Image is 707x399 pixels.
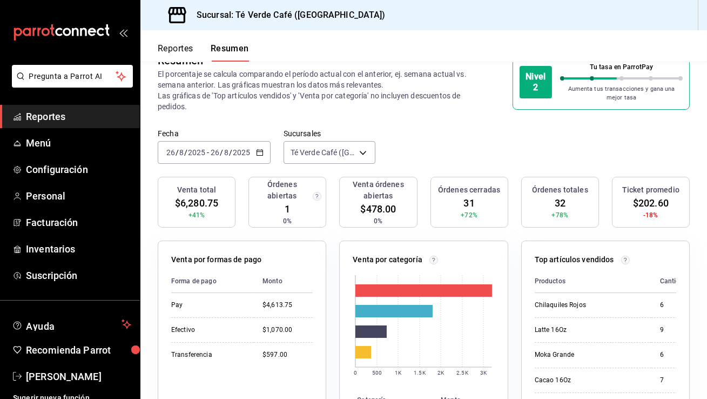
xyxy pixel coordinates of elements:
span: Suscripción [26,268,131,283]
input: -- [179,148,184,157]
span: Reportes [26,109,131,124]
span: Té Verde Café ([GEOGRAPHIC_DATA]) [291,147,355,158]
span: Ayuda [26,318,117,331]
div: navigation tabs [158,43,249,62]
p: El porcentaje se calcula comparando el período actual con el anterior, ej. semana actual vs. sema... [158,69,468,112]
p: Venta por categoría [353,254,422,265]
span: Inventarios [26,242,131,256]
div: $1,070.00 [262,325,313,335]
div: 9 [660,325,688,335]
th: Forma de pago [171,270,254,293]
div: 7 [660,376,688,385]
input: -- [224,148,229,157]
div: $4,613.75 [262,301,313,310]
h3: Órdenes totales [532,184,588,196]
div: Nivel 2 [520,66,552,98]
button: Reportes [158,43,193,62]
p: Top artículos vendidos [535,254,614,265]
span: -18% [643,210,658,220]
span: 31 [463,196,474,210]
span: 32 [555,196,565,210]
span: $6,280.75 [175,196,218,210]
div: 6 [660,350,688,360]
div: Latte 16Oz [535,325,643,335]
button: Pregunta a Parrot AI [12,65,133,88]
span: $202.60 [633,196,669,210]
text: 0 [354,370,357,376]
text: 500 [372,370,382,376]
span: +72% [461,210,477,220]
span: Facturación [26,215,131,230]
th: Monto [254,270,313,293]
span: +78% [551,210,568,220]
div: Chilaquiles Rojos [535,301,643,310]
input: ---- [232,148,251,157]
th: Cantidad [651,270,696,293]
th: Productos [535,270,651,293]
label: Sucursales [284,130,375,138]
text: 3K [480,370,487,376]
span: Menú [26,136,131,150]
span: $478.00 [360,202,396,216]
text: 2K [437,370,445,376]
span: Recomienda Parrot [26,343,131,357]
input: -- [166,148,176,157]
span: / [176,148,179,157]
span: / [184,148,187,157]
a: Pregunta a Parrot AI [8,78,133,90]
p: Venta por formas de pago [171,254,261,265]
span: / [220,148,223,157]
div: Moka Grande [535,350,643,360]
h3: Órdenes abiertas [253,179,311,202]
span: / [229,148,232,157]
label: Fecha [158,130,271,138]
text: 2.5K [457,370,469,376]
text: 1K [395,370,402,376]
h3: Órdenes cerradas [438,184,500,196]
div: 6 [660,301,688,310]
span: Configuración [26,162,131,177]
button: open_drawer_menu [119,28,127,37]
h3: Venta órdenes abiertas [344,179,412,202]
span: [PERSON_NAME] [26,369,131,384]
button: Resumen [211,43,249,62]
span: Personal [26,189,131,203]
span: 0% [283,216,292,226]
span: - [207,148,209,157]
input: -- [210,148,220,157]
div: $597.00 [262,350,313,360]
div: Transferencia [171,350,245,360]
h3: Sucursal: Té Verde Café ([GEOGRAPHIC_DATA]) [188,9,386,22]
div: Efectivo [171,325,245,335]
input: ---- [187,148,206,157]
p: Tu tasa en ParrotPay [560,62,683,72]
span: +41% [188,210,205,220]
h3: Venta total [177,184,216,196]
p: Aumenta tus transacciones y gana una mejor tasa [560,85,683,103]
span: 0% [374,216,382,226]
h3: Ticket promedio [622,184,679,196]
text: 1.5K [414,370,426,376]
div: Cacao 16Oz [535,376,643,385]
span: Pregunta a Parrot AI [29,71,116,82]
div: Pay [171,301,245,310]
span: 1 [285,202,290,216]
